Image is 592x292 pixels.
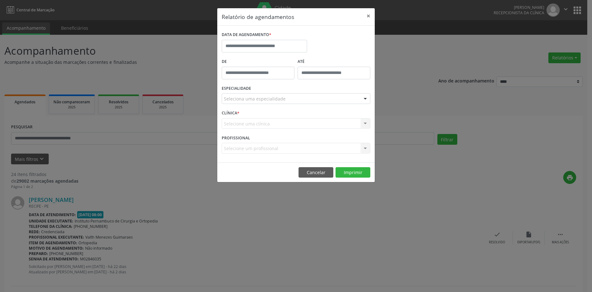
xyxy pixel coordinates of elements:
label: PROFISSIONAL [222,133,250,143]
button: Imprimir [336,167,370,178]
h5: Relatório de agendamentos [222,13,294,21]
label: DATA DE AGENDAMENTO [222,30,271,40]
label: ATÉ [298,57,370,67]
label: ESPECIALIDADE [222,84,251,94]
label: CLÍNICA [222,108,239,118]
button: Cancelar [299,167,333,178]
label: De [222,57,294,67]
button: Close [362,8,375,24]
span: Seleciona uma especialidade [224,95,286,102]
